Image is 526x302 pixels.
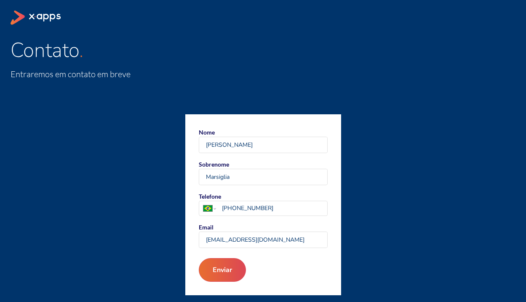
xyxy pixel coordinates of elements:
label: Telefone [199,192,328,216]
input: Nome [199,137,327,153]
label: Nome [199,128,328,153]
label: Email [199,223,328,248]
input: TelefonePhone number country [222,204,327,213]
span: Entraremos em contato em breve [11,69,131,79]
label: Sobrenome [199,160,328,185]
input: Email [199,232,327,248]
span: Contato [11,36,79,64]
button: Enviar [199,258,246,282]
input: Sobrenome [199,169,327,185]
